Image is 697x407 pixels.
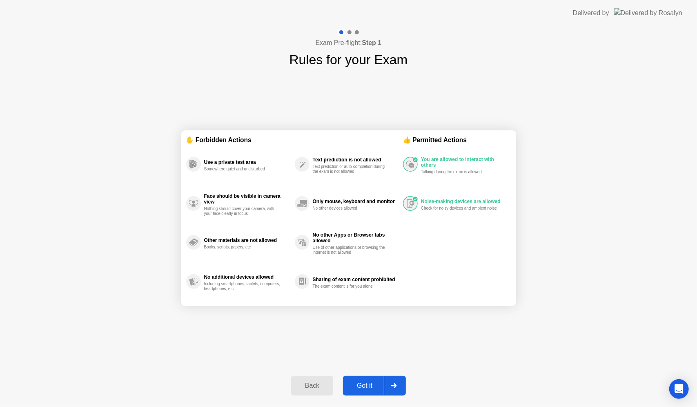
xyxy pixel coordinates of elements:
[204,193,291,205] div: Face should be visible in camera view
[289,50,408,69] h1: Rules for your Exam
[669,379,689,399] div: Open Intercom Messenger
[313,245,390,255] div: Use of other applications or browsing the internet is not allowed
[403,135,511,145] div: 👍 Permitted Actions
[204,237,291,243] div: Other materials are not allowed
[313,206,390,211] div: No other devices allowed
[313,199,399,204] div: Only mouse, keyboard and monitor
[316,38,382,48] h4: Exam Pre-flight:
[204,159,291,165] div: Use a private test area
[204,274,291,280] div: No additional devices allowed
[204,282,281,291] div: Including smartphones, tablets, computers, headphones, etc.
[204,206,281,216] div: Nothing should cover your camera, with your face clearly in focus
[573,8,609,18] div: Delivered by
[291,376,333,396] button: Back
[421,206,498,211] div: Check for noisy devices and ambient noise
[313,164,390,174] div: Text prediction or auto-completion during the exam is not allowed
[362,39,381,46] b: Step 1
[186,135,403,145] div: ✋ Forbidden Actions
[204,245,281,250] div: Books, scripts, papers, etc
[614,8,682,18] img: Delivered by Rosalyn
[345,382,384,389] div: Got it
[343,376,406,396] button: Got it
[313,232,399,244] div: No other Apps or Browser tabs allowed
[421,170,498,174] div: Talking during the exam is allowed
[313,277,399,282] div: Sharing of exam content prohibited
[421,157,507,168] div: You are allowed to interact with others
[204,167,281,172] div: Somewhere quiet and undisturbed
[313,157,399,163] div: Text prediction is not allowed
[313,284,390,289] div: The exam content is for you alone
[421,199,507,204] div: Noise-making devices are allowed
[294,382,331,389] div: Back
